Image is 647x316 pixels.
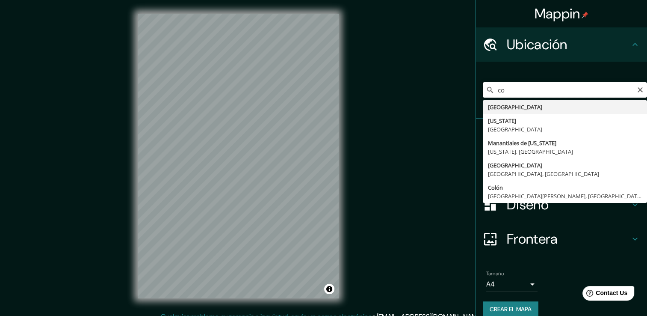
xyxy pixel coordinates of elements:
h4: Ubicación [507,36,630,53]
div: Pines [476,119,647,153]
iframe: Help widget launcher [571,283,638,307]
font: Mappin [535,5,580,23]
canvas: Mapa [138,14,339,298]
div: Estilo [476,153,647,188]
div: Ubicación [476,27,647,62]
img: pin-icon.png [582,12,588,18]
div: [GEOGRAPHIC_DATA] [488,103,642,111]
div: [GEOGRAPHIC_DATA] [488,161,642,170]
div: [GEOGRAPHIC_DATA], [GEOGRAPHIC_DATA] [488,170,642,178]
button: Alternar atribución [324,284,334,294]
div: [US_STATE], [GEOGRAPHIC_DATA] [488,147,642,156]
div: Diseño [476,188,647,222]
div: Manantiales de [US_STATE] [488,139,642,147]
button: Claro [637,85,644,93]
font: Crear el mapa [490,304,532,315]
div: [US_STATE] [488,116,642,125]
div: [GEOGRAPHIC_DATA] [488,125,642,134]
div: A4 [486,277,538,291]
input: Elige tu ciudad o área [483,82,647,98]
label: Tamaño [486,270,504,277]
div: Colón [488,183,642,192]
div: [GEOGRAPHIC_DATA][PERSON_NAME], [GEOGRAPHIC_DATA] [488,192,642,200]
h4: Diseño [507,196,630,213]
h4: Frontera [507,230,630,247]
div: Frontera [476,222,647,256]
